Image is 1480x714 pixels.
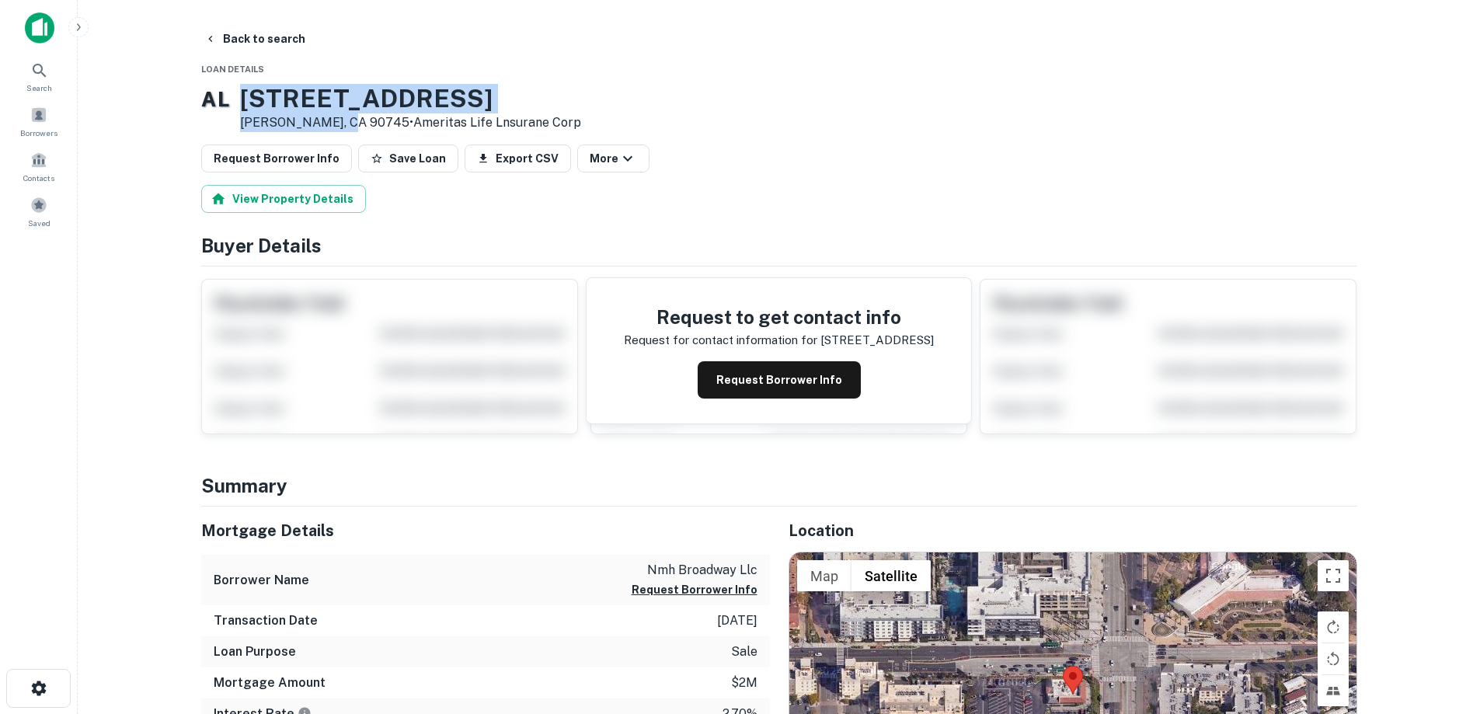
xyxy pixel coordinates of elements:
p: nmh broadway llc [632,561,757,580]
button: Tilt map [1318,675,1349,706]
iframe: Chat Widget [1402,590,1480,664]
button: Export CSV [465,145,571,172]
button: Show street map [797,560,851,591]
button: Save Loan [358,145,458,172]
a: Borrowers [5,100,73,142]
h5: Location [789,519,1357,542]
h5: Mortgage Details [201,519,770,542]
button: Request Borrower Info [698,361,861,399]
p: sale [731,643,757,661]
h6: Transaction Date [214,611,318,630]
button: Show satellite imagery [851,560,931,591]
button: More [577,145,649,172]
a: Ameritas Life Lnsurane Corp [413,115,581,130]
h6: Borrower Name [214,571,309,590]
span: Loan Details [201,64,264,74]
p: Request for contact information for [624,331,817,350]
span: Borrowers [20,127,57,139]
h4: Request to get contact info [624,303,934,331]
button: Request Borrower Info [632,580,757,599]
h6: Mortgage Amount [214,674,326,692]
h4: Buyer Details [201,232,1357,259]
button: Rotate map clockwise [1318,611,1349,643]
p: A L [201,84,228,114]
a: Contacts [5,145,73,187]
span: Saved [28,217,50,229]
span: Contacts [23,172,54,184]
h6: Loan Purpose [214,643,296,661]
h4: Summary [201,472,1357,500]
a: Search [5,55,73,97]
button: Toggle fullscreen view [1318,560,1349,591]
button: Back to search [198,25,312,53]
p: [PERSON_NAME], CA 90745 • [240,113,581,132]
button: View Property Details [201,185,366,213]
img: capitalize-icon.png [25,12,54,44]
span: Search [26,82,52,94]
button: Request Borrower Info [201,145,352,172]
button: Rotate map counterclockwise [1318,643,1349,674]
h3: [STREET_ADDRESS] [240,84,581,113]
p: [STREET_ADDRESS] [820,331,934,350]
p: $2m [731,674,757,692]
a: Saved [5,190,73,232]
p: [DATE] [717,611,757,630]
